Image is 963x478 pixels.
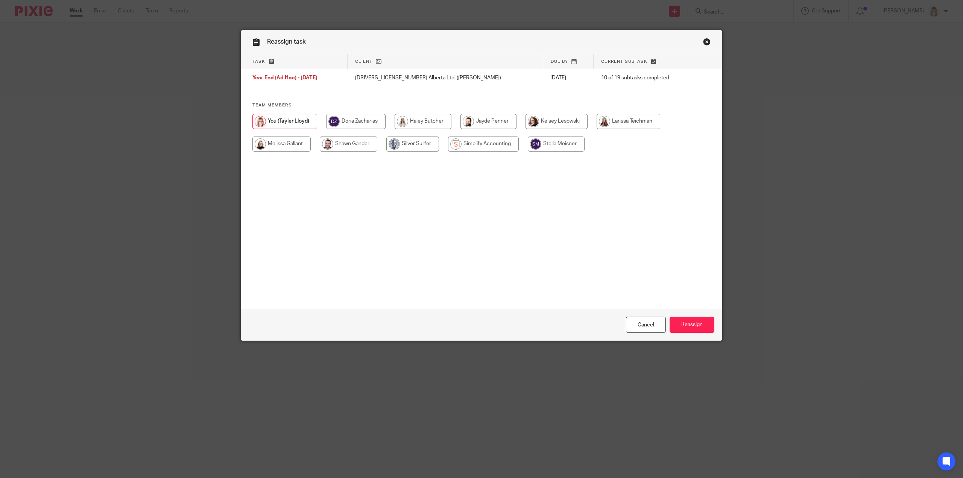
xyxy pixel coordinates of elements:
[252,59,265,64] span: Task
[252,76,317,81] span: Year End (Ad Hoc) - [DATE]
[601,59,647,64] span: Current subtask
[355,74,535,82] p: [DRIVERS_LICENSE_NUMBER] Alberta Ltd. ([PERSON_NAME])
[626,317,666,333] a: Close this dialog window
[551,59,568,64] span: Due by
[703,38,711,48] a: Close this dialog window
[670,317,714,333] input: Reassign
[355,59,372,64] span: Client
[267,39,306,45] span: Reassign task
[550,74,586,82] p: [DATE]
[252,102,711,108] h4: Team members
[594,69,694,87] td: 10 of 19 subtasks completed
